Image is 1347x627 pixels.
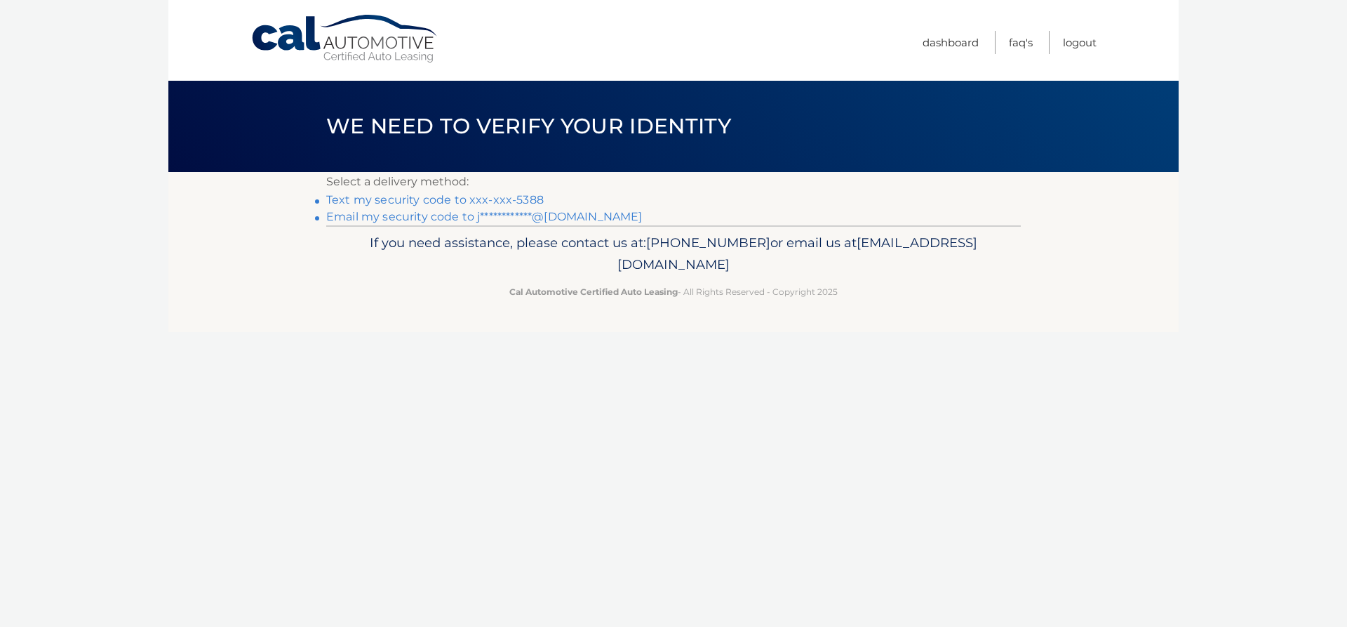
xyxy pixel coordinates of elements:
p: - All Rights Reserved - Copyright 2025 [335,284,1012,299]
a: Logout [1063,31,1097,54]
span: [PHONE_NUMBER] [646,235,770,251]
a: FAQ's [1009,31,1033,54]
p: If you need assistance, please contact us at: or email us at [335,232,1012,277]
strong: Cal Automotive Certified Auto Leasing [509,286,678,297]
span: We need to verify your identity [326,113,731,139]
a: Text my security code to xxx-xxx-5388 [326,193,544,206]
a: Dashboard [923,31,979,54]
a: Cal Automotive [250,14,440,64]
p: Select a delivery method: [326,172,1021,192]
